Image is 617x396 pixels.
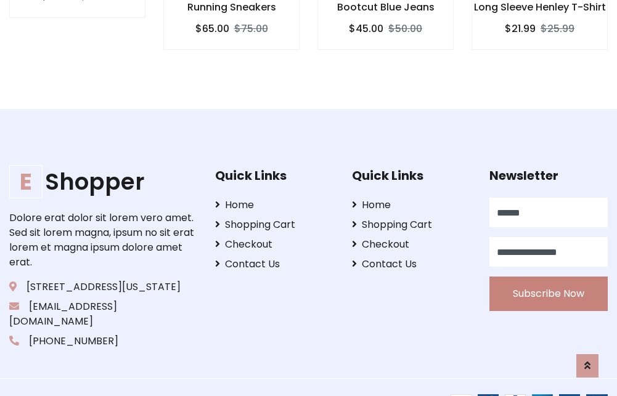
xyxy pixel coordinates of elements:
[388,22,422,36] del: $50.00
[9,334,196,349] p: [PHONE_NUMBER]
[489,277,608,311] button: Subscribe Now
[541,22,574,36] del: $25.99
[9,299,196,329] p: [EMAIL_ADDRESS][DOMAIN_NAME]
[9,168,196,195] a: EShopper
[352,237,470,252] a: Checkout
[234,22,268,36] del: $75.00
[349,23,383,34] h6: $45.00
[215,168,333,183] h5: Quick Links
[489,168,608,183] h5: Newsletter
[215,237,333,252] a: Checkout
[9,165,43,198] span: E
[352,198,470,212] a: Home
[352,257,470,272] a: Contact Us
[318,1,453,13] h6: Bootcut Blue Jeans
[352,168,470,183] h5: Quick Links
[9,211,196,270] p: Dolore erat dolor sit lorem vero amet. Sed sit lorem magna, ipsum no sit erat lorem et magna ipsu...
[215,198,333,212] a: Home
[9,280,196,294] p: [STREET_ADDRESS][US_STATE]
[195,23,229,34] h6: $65.00
[472,1,607,13] h6: Long Sleeve Henley T-Shirt
[164,1,299,13] h6: Running Sneakers
[352,217,470,232] a: Shopping Cart
[9,168,196,195] h1: Shopper
[215,217,333,232] a: Shopping Cart
[505,23,536,34] h6: $21.99
[215,257,333,272] a: Contact Us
